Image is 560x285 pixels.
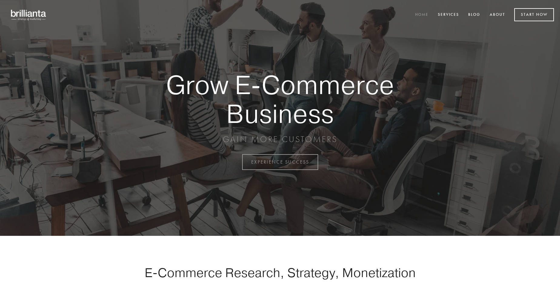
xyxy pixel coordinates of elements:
h1: E-Commerce Research, Strategy, Monetization [125,265,435,280]
a: Home [411,10,432,20]
a: Start Now [514,8,554,21]
a: Blog [464,10,484,20]
p: GAIN MORE CUSTOMERS [145,134,415,145]
img: brillianta - research, strategy, marketing [6,6,52,24]
a: Services [434,10,463,20]
a: About [486,10,509,20]
strong: Grow E-Commerce Business [145,70,415,128]
a: EXPERIENCE SUCCESS [242,154,318,170]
